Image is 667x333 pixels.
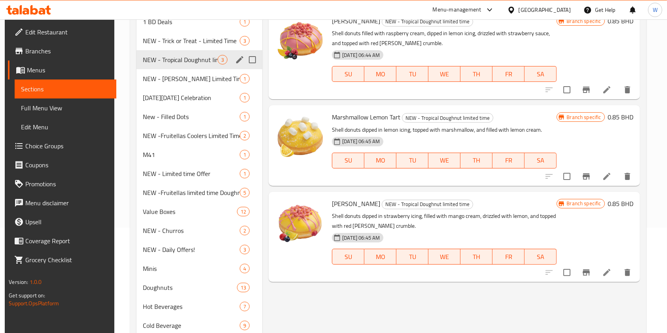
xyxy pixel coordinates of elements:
a: Upsell [8,212,116,231]
button: TU [396,153,428,168]
span: FR [496,68,521,80]
a: Edit menu item [602,172,612,181]
span: NEW - Daily Offers! [143,245,240,254]
span: FR [496,155,521,166]
div: items [240,93,250,102]
span: 1 [240,18,249,26]
span: NEW - Limited time Offer [143,169,240,178]
img: Marshmallow Lemon Tart [275,112,326,162]
button: SA [525,66,557,82]
span: MO [368,251,393,263]
span: MO [368,68,393,80]
button: MO [364,66,396,82]
div: Doughnuts13 [136,278,262,297]
div: items [240,36,250,45]
button: Branch-specific-item [577,167,596,186]
button: TH [460,66,493,82]
button: delete [618,263,637,282]
span: M41 [143,150,240,159]
p: Shell donuts filled with raspberry cream, dipped in lemon icing, drizzled with strawberry sauce, ... [332,28,557,48]
div: items [240,264,250,273]
span: TH [464,251,489,263]
div: items [240,131,250,140]
span: TU [400,68,425,80]
span: Promotions [25,179,110,189]
a: Edit menu item [602,85,612,95]
a: Edit menu item [602,268,612,277]
a: Sections [15,79,116,98]
a: Branches [8,42,116,61]
span: 3 [240,37,249,45]
span: [DATE] 06:45 AM [339,138,383,145]
span: [PERSON_NAME] [332,15,380,27]
a: Full Menu View [15,98,116,117]
h6: 0.85 BHD [608,15,634,26]
span: 13 [237,284,249,291]
span: Upsell [25,217,110,227]
span: [DATE][DATE] Celebration [143,93,240,102]
span: NEW -Fruitellas Coolers Limited Time Cold Beverages [143,131,240,140]
span: 1 [240,113,249,121]
span: Select to update [559,168,575,185]
span: 1 [240,94,249,102]
span: Minis [143,264,240,273]
div: NEW -Fruitellas limited time Doughnut -5 [136,183,262,202]
span: FR [496,251,521,263]
span: NEW - Churros [143,226,240,235]
button: WE [428,249,460,265]
span: Branches [25,46,110,56]
button: WE [428,153,460,168]
button: WE [428,66,460,82]
a: Grocery Checklist [8,250,116,269]
span: NEW - Tropical Doughnut limited time [143,55,218,64]
span: 2 [240,132,249,140]
div: items [240,150,250,159]
span: 3 [240,246,249,254]
div: items [237,207,250,216]
button: edit [234,54,246,66]
div: NEW - Limited time Offer1 [136,164,262,183]
div: NEW - Churros2 [136,221,262,240]
span: SA [528,68,553,80]
span: SU [335,155,361,166]
button: TU [396,249,428,265]
div: items [240,74,250,83]
span: 9 [240,322,249,329]
div: items [240,112,250,121]
span: Hot Beverages [143,302,240,311]
div: 1 BD Deals1 [136,12,262,31]
span: 1.0.0 [30,277,42,287]
button: SU [332,249,364,265]
div: items [240,245,250,254]
span: 12 [237,208,249,216]
a: Edit Menu [15,117,116,136]
div: [GEOGRAPHIC_DATA] [519,6,571,14]
span: SA [528,251,553,263]
div: Value Boxes [143,207,237,216]
span: MO [368,155,393,166]
span: Get support on: [9,290,45,301]
div: New - Filled Dots1 [136,107,262,126]
a: Promotions [8,174,116,193]
span: 7 [240,303,249,310]
button: delete [618,80,637,99]
button: delete [618,167,637,186]
span: NEW - Tropical Doughnut limited time [382,17,473,26]
img: Mango Berry [275,198,326,249]
a: Menus [8,61,116,79]
span: TU [400,251,425,263]
span: NEW - [PERSON_NAME] Limited Time [143,74,240,83]
span: 1 [240,170,249,178]
button: TU [396,66,428,82]
button: FR [493,153,525,168]
div: NEW - Tropical Doughnut limited time [402,113,493,123]
span: TH [464,155,489,166]
span: New - Filled Dots [143,112,240,121]
div: Value Boxes12 [136,202,262,221]
div: 1 BD Deals [143,17,240,26]
div: NEW -Fruitellas Coolers Limited Time Cold Beverages2 [136,126,262,145]
div: NEW - Trick or Treat - Limited Time [143,36,240,45]
span: 3 [218,56,227,64]
span: NEW - Tropical Doughnut limited time [382,200,473,209]
span: 4 [240,265,249,272]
